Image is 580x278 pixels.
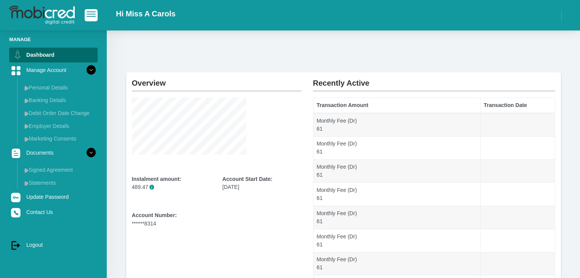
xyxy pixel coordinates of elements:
img: menu arrow [24,111,29,116]
a: Employer Details [21,120,98,132]
h2: Recently Active [313,72,555,88]
a: Signed Agreement [21,164,98,176]
img: menu arrow [24,137,29,142]
a: Dashboard [9,48,98,62]
b: Instalment amount: [132,176,182,182]
img: menu arrow [24,181,29,186]
img: menu arrow [24,98,29,103]
td: Monthly Fee (Dr) 61 [313,160,480,183]
div: [DATE] [222,175,302,191]
li: Manage [9,36,98,43]
img: menu arrow [24,86,29,91]
b: Account Start Date: [222,176,272,182]
a: Banking Details [21,94,98,106]
td: Monthly Fee (Dr) 61 [313,113,480,136]
td: Monthly Fee (Dr) 61 [313,136,480,160]
img: menu arrow [24,124,29,129]
a: Contact Us [9,205,98,219]
a: Manage Account [9,63,98,77]
a: Statements [21,177,98,189]
a: Update Password [9,190,98,204]
img: logo-mobicred.svg [9,6,75,25]
a: Marketing Consents [21,133,98,145]
th: Transaction Date [480,98,555,113]
a: Documents [9,145,98,160]
th: Transaction Amount [313,98,480,113]
h2: Overview [132,72,302,88]
h2: Hi Miss A Carols [116,9,175,18]
td: Monthly Fee (Dr) 61 [313,229,480,252]
a: Personal Details [21,81,98,94]
a: Debit Order Date Change [21,107,98,119]
a: Logout [9,238,98,252]
td: Monthly Fee (Dr) 61 [313,183,480,206]
td: Monthly Fee (Dr) 61 [313,206,480,229]
p: 489.47 [132,183,211,191]
span: Please note that the instalment amount provided does not include the monthly fee, which will be i... [149,185,154,190]
b: Account Number: [132,212,177,218]
img: menu arrow [24,168,29,173]
td: Monthly Fee (Dr) 61 [313,252,480,275]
